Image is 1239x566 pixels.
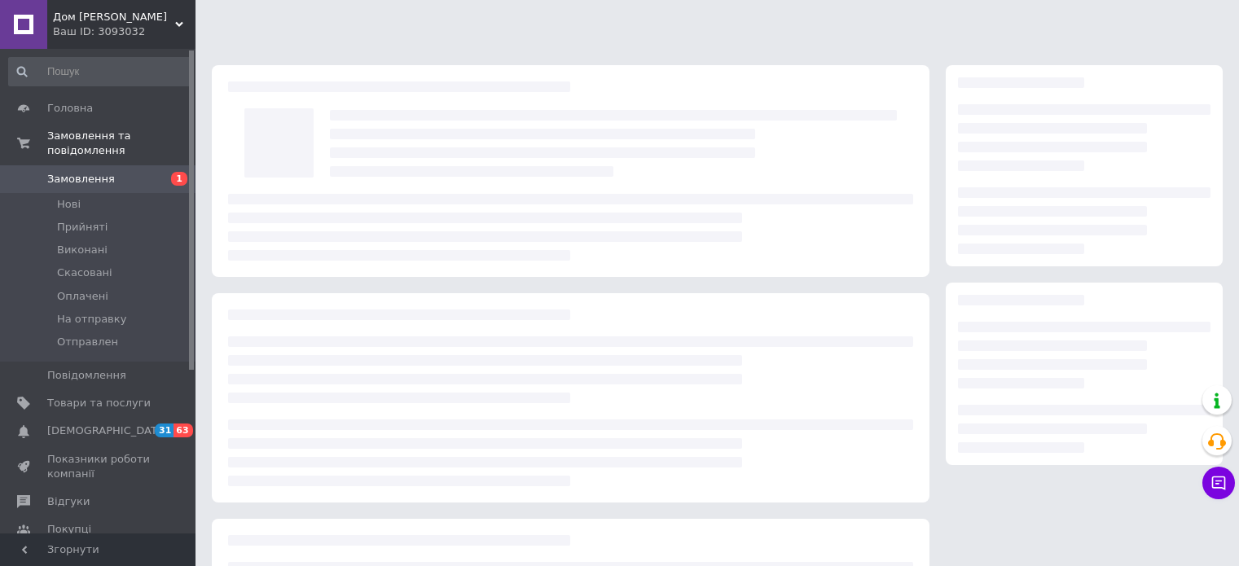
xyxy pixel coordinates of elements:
input: Пошук [8,57,192,86]
span: Товари та послуги [47,396,151,410]
span: Скасовані [57,265,112,280]
span: 63 [174,423,192,437]
span: На отправку [57,312,126,327]
span: Отправлен [57,335,118,349]
span: Виконані [57,243,108,257]
span: Прийняті [57,220,108,235]
span: Оплачені [57,289,108,304]
span: Нові [57,197,81,212]
span: Показники роботи компанії [47,452,151,481]
span: 31 [155,423,174,437]
span: [DEMOGRAPHIC_DATA] [47,423,168,438]
span: Дом Лео [53,10,175,24]
span: Відгуки [47,494,90,509]
span: Замовлення та повідомлення [47,129,196,158]
button: Чат з покупцем [1202,467,1235,499]
span: Повідомлення [47,368,126,383]
span: Головна [47,101,93,116]
div: Ваш ID: 3093032 [53,24,196,39]
span: 1 [171,172,187,186]
span: Замовлення [47,172,115,186]
span: Покупці [47,522,91,537]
